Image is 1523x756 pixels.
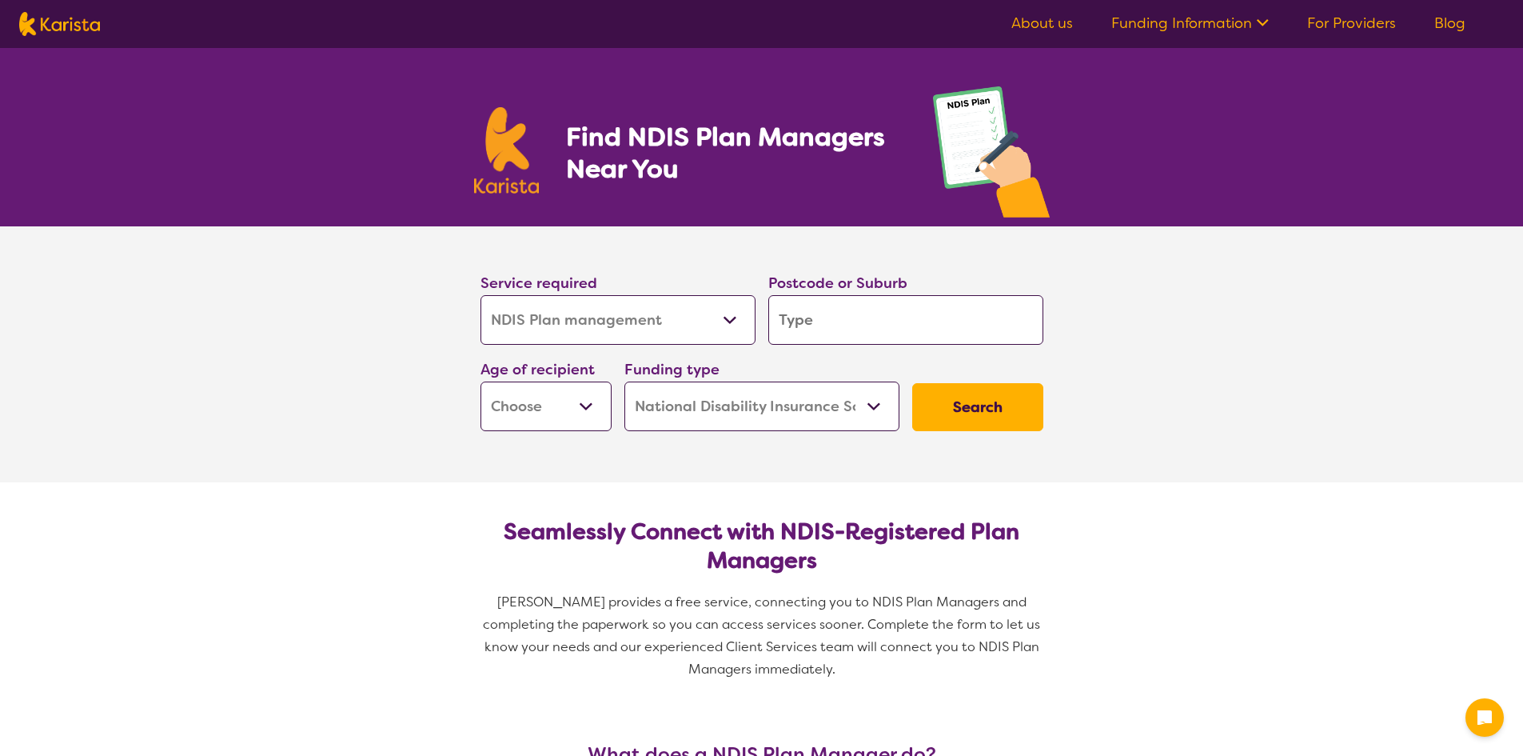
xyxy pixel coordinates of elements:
[19,12,100,36] img: Karista logo
[912,383,1043,431] button: Search
[566,121,900,185] h1: Find NDIS Plan Managers Near You
[1434,14,1465,33] a: Blog
[483,594,1043,678] span: [PERSON_NAME] provides a free service, connecting you to NDIS Plan Managers and completing the pa...
[768,295,1043,345] input: Type
[474,107,540,194] img: Karista logo
[480,360,595,379] label: Age of recipient
[933,86,1050,226] img: plan-management
[768,274,907,293] label: Postcode or Suburb
[493,518,1031,575] h2: Seamlessly Connect with NDIS-Registered Plan Managers
[1307,14,1396,33] a: For Providers
[624,360,720,379] label: Funding type
[1111,14,1269,33] a: Funding Information
[1011,14,1073,33] a: About us
[480,274,597,293] label: Service required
